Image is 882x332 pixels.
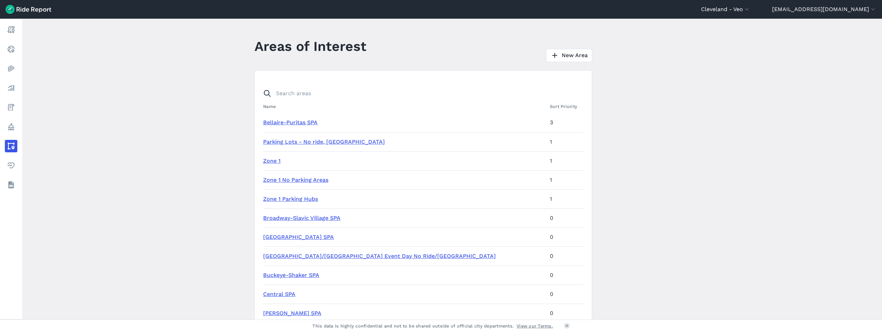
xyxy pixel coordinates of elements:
[263,138,385,145] a: Parking Lots - No ride, [GEOGRAPHIC_DATA]
[263,158,280,164] a: Zone 1
[5,82,17,94] a: Analyze
[546,49,592,62] a: New Area
[547,189,583,208] td: 1
[547,227,583,246] td: 0
[263,177,328,183] a: Zone 1 No Parking Areas
[254,37,366,56] h1: Areas of Interest
[263,291,295,297] a: Central SPA
[6,5,51,14] img: Ride Report
[5,120,17,133] a: Policy
[263,196,318,202] a: Zone 1 Parking Hubs
[263,253,496,259] a: [GEOGRAPHIC_DATA]/[GEOGRAPHIC_DATA] Event Day No Ride/[GEOGRAPHIC_DATA]
[263,234,334,240] a: [GEOGRAPHIC_DATA] SPA
[547,266,583,285] td: 0
[547,151,583,170] td: 1
[5,24,17,36] a: Report
[263,100,547,113] th: Name
[547,170,583,189] td: 1
[547,246,583,266] td: 0
[5,159,17,172] a: Health
[547,285,583,304] td: 0
[547,132,583,151] td: 1
[5,179,17,191] a: Datasets
[263,310,321,316] a: [PERSON_NAME] SPA
[263,272,319,278] a: Buckeye-Shaker SPA
[259,87,579,100] input: Search areas
[5,140,17,152] a: Areas
[547,208,583,227] td: 0
[547,113,583,132] td: 3
[263,119,318,126] a: Bellaire-Puritas SPA
[5,62,17,75] a: Heatmaps
[263,215,340,221] a: Broadway-Slavic Village SPA
[547,304,583,323] td: 0
[547,100,583,113] th: Sort Priority
[517,323,553,329] a: View our Terms.
[772,5,876,14] button: [EMAIL_ADDRESS][DOMAIN_NAME]
[701,5,750,14] button: Cleveland - Veo
[5,101,17,114] a: Fees
[5,43,17,55] a: Realtime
